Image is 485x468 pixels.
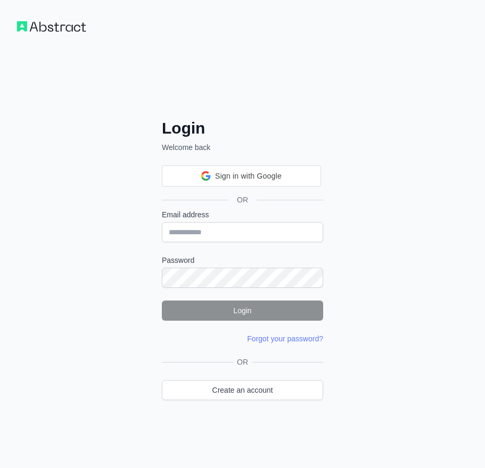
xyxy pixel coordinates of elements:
[162,119,323,138] h2: Login
[162,209,323,220] label: Email address
[162,301,323,321] button: Login
[162,255,323,266] label: Password
[162,142,323,153] p: Welcome back
[229,195,257,205] span: OR
[162,380,323,400] a: Create an account
[247,334,323,343] a: Forgot your password?
[17,21,86,32] img: Workflow
[233,357,253,367] span: OR
[162,165,321,187] div: Sign in with Google
[215,171,281,182] span: Sign in with Google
